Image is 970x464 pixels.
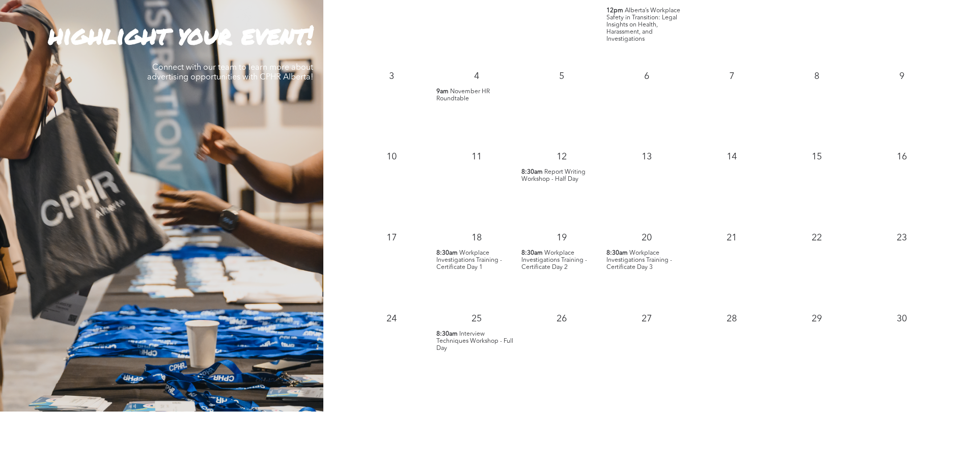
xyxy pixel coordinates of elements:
p: 14 [723,148,741,166]
p: 8 [808,67,826,86]
p: 24 [382,310,401,328]
p: 9 [893,67,911,86]
span: Interview Techniques Workshop - Full Day [436,331,513,351]
span: November HR Roundtable [436,89,490,102]
p: 20 [638,229,656,247]
p: 27 [638,310,656,328]
p: 10 [382,148,401,166]
p: 16 [893,148,911,166]
p: 13 [638,148,656,166]
p: 15 [808,148,826,166]
p: 18 [467,229,486,247]
p: 6 [638,67,656,86]
p: 25 [467,310,486,328]
span: Workplace Investigations Training - Certificate Day 2 [521,250,587,270]
p: 22 [808,229,826,247]
p: 19 [552,229,571,247]
span: Report Writing Workshop - Half Day [521,169,586,182]
span: 8:30am [436,331,458,338]
span: Workplace Investigations Training - Certificate Day 1 [436,250,502,270]
span: 8:30am [521,250,543,257]
strong: highlight your event! [48,16,313,52]
p: 11 [467,148,486,166]
span: Alberta’s Workplace Safety in Transition: Legal Insights on Health, Harassment, and Investigations [606,8,680,42]
p: 23 [893,229,911,247]
span: 8:30am [521,169,543,176]
p: 12 [552,148,571,166]
p: 26 [552,310,571,328]
p: 29 [808,310,826,328]
p: 3 [382,67,401,86]
p: 21 [723,229,741,247]
span: 9am [436,88,449,95]
span: Connect with our team to learn more about advertising opportunities with CPHR Alberta! [147,64,313,81]
p: 30 [893,310,911,328]
p: 7 [723,67,741,86]
span: 8:30am [606,250,628,257]
span: 8:30am [436,250,458,257]
span: 12pm [606,7,623,14]
p: 28 [723,310,741,328]
p: 17 [382,229,401,247]
p: 5 [552,67,571,86]
span: Workplace Investigations Training - Certificate Day 3 [606,250,672,270]
p: 4 [467,67,486,86]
